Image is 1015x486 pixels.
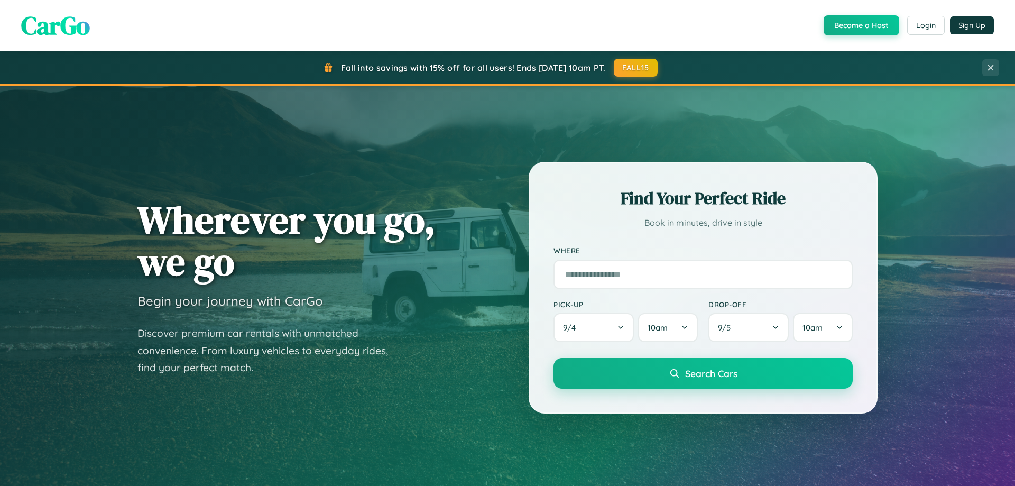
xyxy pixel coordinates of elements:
[708,313,789,342] button: 9/5
[708,300,853,309] label: Drop-off
[553,300,698,309] label: Pick-up
[553,246,853,255] label: Where
[563,323,581,333] span: 9 / 4
[553,313,634,342] button: 9/4
[638,313,698,342] button: 10am
[950,16,994,34] button: Sign Up
[137,293,323,309] h3: Begin your journey with CarGo
[793,313,853,342] button: 10am
[553,215,853,231] p: Book in minutes, drive in style
[21,8,90,43] span: CarGo
[137,325,402,377] p: Discover premium car rentals with unmatched convenience. From luxury vehicles to everyday rides, ...
[137,199,436,282] h1: Wherever you go, we go
[718,323,736,333] span: 9 / 5
[553,358,853,389] button: Search Cars
[341,62,606,73] span: Fall into savings with 15% off for all users! Ends [DATE] 10am PT.
[907,16,945,35] button: Login
[648,323,668,333] span: 10am
[614,59,658,77] button: FALL15
[824,15,899,35] button: Become a Host
[553,187,853,210] h2: Find Your Perfect Ride
[802,323,823,333] span: 10am
[685,368,737,379] span: Search Cars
